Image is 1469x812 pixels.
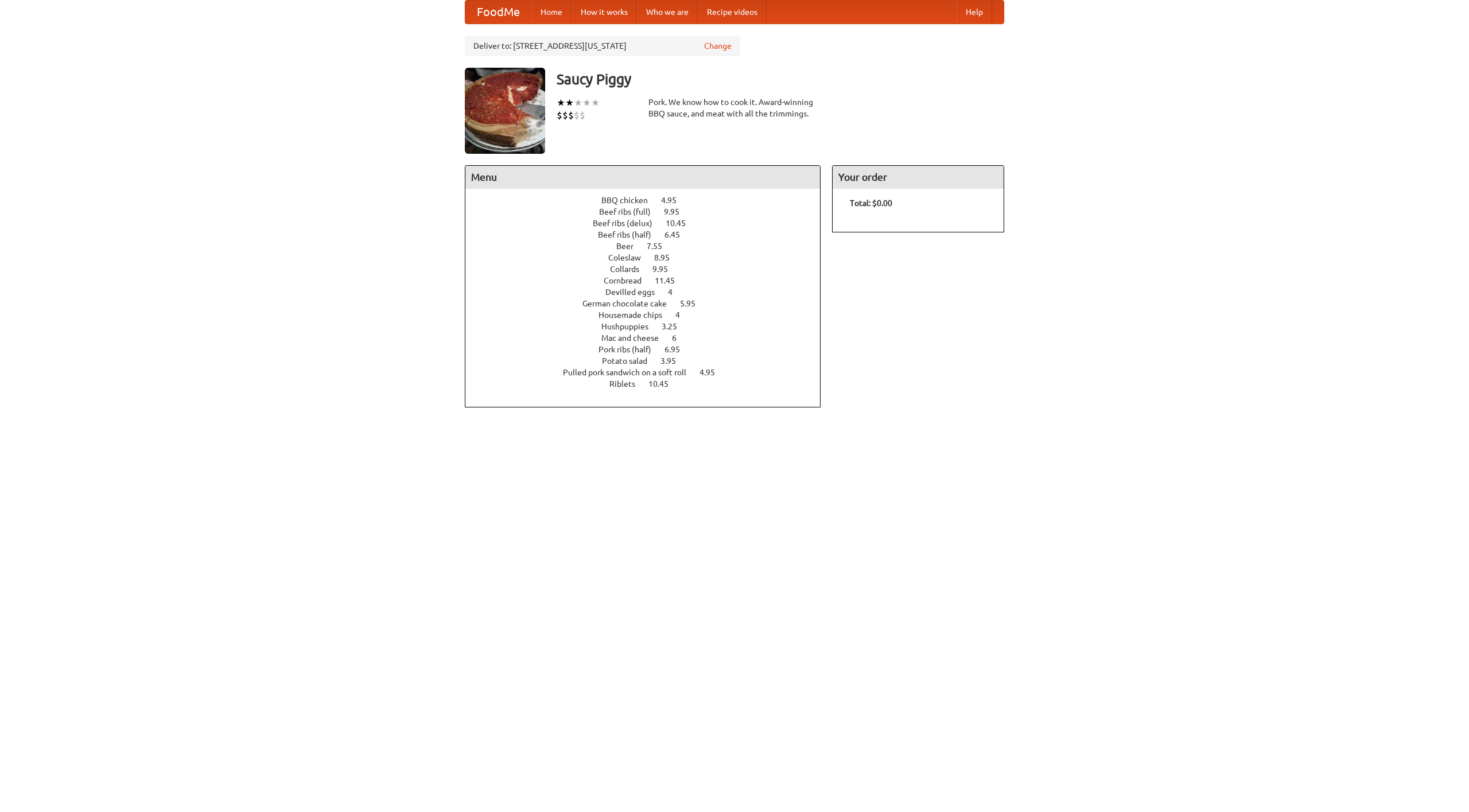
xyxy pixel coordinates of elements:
span: German chocolate cake [582,299,678,308]
a: Potato salad 3.95 [602,356,697,366]
span: 11.45 [655,276,686,285]
span: 5.95 [680,299,707,308]
div: Pork. We know how to cook it. Award-winning BBQ sauce, and meat with all the trimmings. [648,96,821,119]
a: Who we are [637,1,698,24]
span: BBQ chicken [601,196,659,205]
span: Devilled eggs [605,287,666,297]
h3: Saucy Piggy [557,68,1004,91]
span: 9.95 [664,207,691,216]
span: Beef ribs (half) [598,230,663,239]
span: 10.45 [666,219,697,228]
li: $ [562,109,568,122]
a: Beer 7.55 [616,242,683,251]
span: 3.25 [662,322,689,331]
h4: Menu [465,166,820,189]
a: German chocolate cake 5.95 [582,299,717,308]
span: 3.95 [660,356,687,366]
span: Beef ribs (delux) [593,219,664,228]
span: Mac and cheese [601,333,670,343]
a: How it works [572,1,637,24]
a: Recipe videos [698,1,767,24]
li: $ [580,109,585,122]
a: Coleslaw 8.95 [608,253,691,262]
span: Cornbread [604,276,653,285]
span: Housemade chips [599,310,674,320]
span: Pulled pork sandwich on a soft roll [563,368,698,377]
li: ★ [591,96,600,109]
span: 4 [668,287,684,297]
a: Pulled pork sandwich on a soft roll 4.95 [563,368,736,377]
span: 9.95 [652,265,679,274]
a: Collards 9.95 [610,265,689,274]
a: Beef ribs (half) 6.45 [598,230,701,239]
a: Beef ribs (full) 9.95 [599,207,701,216]
span: 4.95 [661,196,688,205]
a: Help [957,1,992,24]
li: $ [568,109,574,122]
b: Total: $0.00 [850,199,892,208]
span: Collards [610,265,651,274]
li: $ [557,109,562,122]
span: Riblets [609,379,647,388]
span: Coleslaw [608,253,652,262]
a: FoodMe [465,1,531,24]
a: Beef ribs (delux) 10.45 [593,219,707,228]
span: Potato salad [602,356,659,366]
span: 4 [675,310,691,320]
span: 10.45 [648,379,680,388]
li: $ [574,109,580,122]
a: Change [704,40,732,52]
span: Beer [616,242,645,251]
span: Hushpuppies [601,322,660,331]
a: Cornbread 11.45 [604,276,696,285]
li: ★ [557,96,565,109]
a: Home [531,1,572,24]
span: 6.45 [664,230,691,239]
div: Deliver to: [STREET_ADDRESS][US_STATE] [465,36,740,56]
li: ★ [565,96,574,109]
a: Pork ribs (half) 6.95 [599,345,701,354]
a: Riblets 10.45 [609,379,690,388]
a: Housemade chips 4 [599,310,701,320]
span: Beef ribs (full) [599,207,662,216]
span: 8.95 [654,253,681,262]
li: ★ [574,96,582,109]
a: Mac and cheese 6 [601,333,698,343]
a: BBQ chicken 4.95 [601,196,698,205]
li: ★ [582,96,591,109]
span: 6 [672,333,688,343]
h4: Your order [833,166,1004,189]
a: Devilled eggs 4 [605,287,694,297]
span: 4.95 [699,368,726,377]
img: angular.jpg [465,68,545,154]
span: 7.55 [647,242,674,251]
span: 6.95 [664,345,691,354]
a: Hushpuppies 3.25 [601,322,698,331]
span: Pork ribs (half) [599,345,663,354]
